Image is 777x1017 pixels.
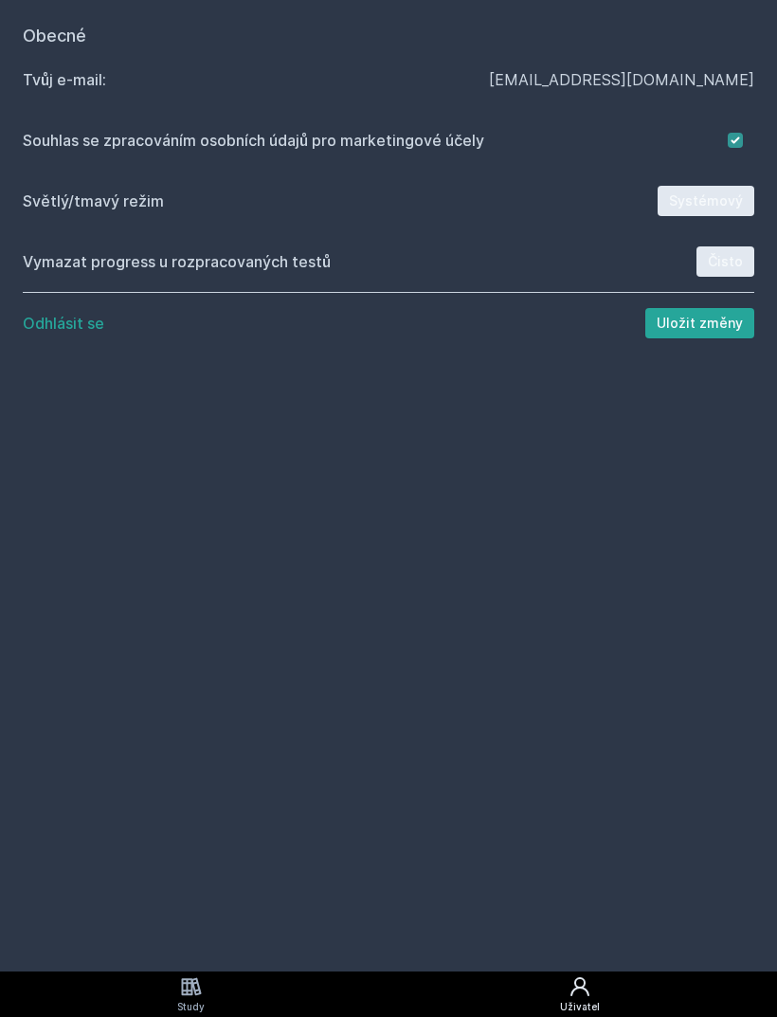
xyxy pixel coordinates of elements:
div: Tvůj e‑mail: [23,68,489,91]
button: Uložit změny [645,308,754,338]
h1: Obecné [23,23,754,49]
div: Uživatel [560,1000,600,1014]
button: Systémový [658,186,754,216]
button: Čisto [696,246,754,277]
div: [EMAIL_ADDRESS][DOMAIN_NAME] [489,68,754,91]
div: Světlý/tmavý režim [23,190,658,212]
div: Souhlas se zpracováním osobních údajů pro marketingové účely [23,129,728,152]
div: Vymazat progress u rozpracovaných testů [23,250,696,273]
button: Odhlásit se [23,312,104,335]
div: Study [177,1000,205,1014]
